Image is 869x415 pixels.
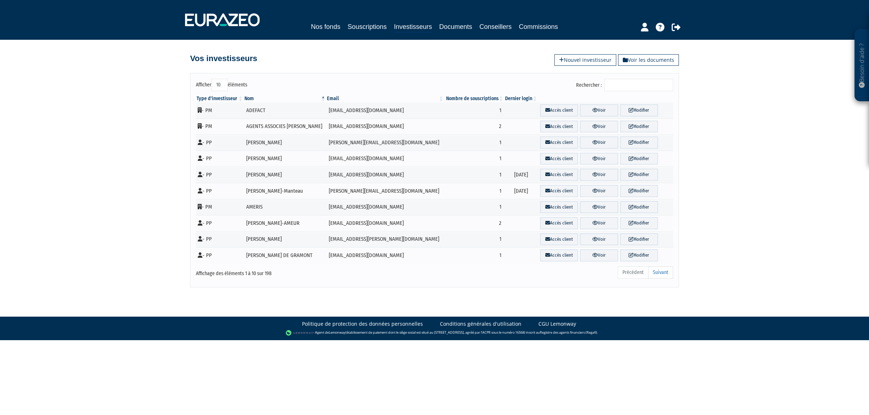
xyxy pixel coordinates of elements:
td: [DATE] [504,183,538,199]
a: Voir [580,217,618,229]
select: Afficheréléments [211,79,228,91]
a: Accès client [540,169,578,181]
a: Voir [580,249,618,261]
img: 1732889491-logotype_eurazeo_blanc_rvb.png [185,13,260,26]
th: Nombre de souscriptions : activer pour trier la colonne par ordre croissant [444,95,504,102]
td: [PERSON_NAME] [244,231,327,248]
td: - PP [196,183,244,199]
td: 2 [444,215,504,231]
td: 1 [444,134,504,151]
a: Politique de protection des données personnelles [302,320,423,328]
td: - PM [196,119,244,135]
a: Documents [439,22,472,32]
a: Voir [580,104,618,116]
a: Nouvel investisseur [554,54,616,66]
td: - PM [196,199,244,215]
p: Besoin d'aide ? [858,33,866,98]
a: Voir [580,121,618,133]
td: [EMAIL_ADDRESS][DOMAIN_NAME] [326,119,444,135]
td: [EMAIL_ADDRESS][DOMAIN_NAME] [326,199,444,215]
td: ADEFACT [244,102,327,119]
a: Accès client [540,153,578,165]
td: - PP [196,134,244,151]
a: CGU Lemonway [538,320,576,328]
td: 1 [444,231,504,248]
td: - PP [196,151,244,167]
td: [EMAIL_ADDRESS][DOMAIN_NAME] [326,102,444,119]
td: 1 [444,199,504,215]
td: 1 [444,151,504,167]
th: Type d'investisseur : activer pour trier la colonne par ordre croissant [196,95,244,102]
td: [EMAIL_ADDRESS][DOMAIN_NAME] [326,247,444,264]
a: Modifier [620,153,658,165]
a: Voir [580,201,618,213]
label: Rechercher : [576,79,673,91]
td: - PP [196,231,244,248]
a: Modifier [620,169,658,181]
a: Voir [580,169,618,181]
td: - PP [196,167,244,183]
td: [DATE] [504,167,538,183]
a: Investisseurs [394,22,432,33]
td: - PP [196,247,244,264]
input: Rechercher : [604,79,673,91]
td: [PERSON_NAME]-Manteau [244,183,327,199]
td: - PP [196,215,244,231]
td: 1 [444,247,504,264]
td: [EMAIL_ADDRESS][DOMAIN_NAME] [326,151,444,167]
a: Suivant [648,266,673,279]
td: [PERSON_NAME][EMAIL_ADDRESS][DOMAIN_NAME] [326,183,444,199]
td: 1 [444,102,504,119]
td: [PERSON_NAME] DE GRAMONT [244,247,327,264]
td: 1 [444,183,504,199]
a: Modifier [620,121,658,133]
td: AGENTS ASSOCIES [PERSON_NAME] [244,119,327,135]
div: Affichage des éléments 1 à 10 sur 198 [196,266,389,277]
a: Commissions [519,22,558,32]
a: Accès client [540,104,578,116]
a: Modifier [620,217,658,229]
td: [PERSON_NAME] [244,167,327,183]
td: [PERSON_NAME] [244,151,327,167]
h4: Vos investisseurs [190,54,257,63]
a: Modifier [620,201,658,213]
td: AMERIS [244,199,327,215]
td: [PERSON_NAME][EMAIL_ADDRESS][DOMAIN_NAME] [326,134,444,151]
th: &nbsp; [538,95,673,102]
td: [EMAIL_ADDRESS][DOMAIN_NAME] [326,215,444,231]
a: Registre des agents financiers (Regafi) [540,330,597,335]
a: Voir [580,234,618,245]
a: Voir [580,153,618,165]
a: Accès client [540,249,578,261]
a: Accès client [540,201,578,213]
a: Lemonway [329,330,345,335]
a: Accès client [540,217,578,229]
div: - Agent de (établissement de paiement dont le siège social est situé au [STREET_ADDRESS], agréé p... [7,329,862,337]
a: Voir les documents [618,54,679,66]
a: Conditions générales d'utilisation [440,320,521,328]
label: Afficher éléments [196,79,247,91]
a: Accès client [540,121,578,133]
a: Nos fonds [311,22,340,32]
td: [EMAIL_ADDRESS][PERSON_NAME][DOMAIN_NAME] [326,231,444,248]
a: Accès client [540,234,578,245]
td: 1 [444,167,504,183]
a: Modifier [620,137,658,149]
a: Accès client [540,137,578,149]
a: Modifier [620,185,658,197]
img: logo-lemonway.png [286,329,314,337]
th: Nom : activer pour trier la colonne par ordre d&eacute;croissant [244,95,327,102]
a: Souscriptions [348,22,387,32]
td: [PERSON_NAME]-AMEUR [244,215,327,231]
a: Voir [580,137,618,149]
td: 2 [444,119,504,135]
th: Dernier login : activer pour trier la colonne par ordre croissant [504,95,538,102]
a: Conseillers [479,22,512,32]
a: Modifier [620,249,658,261]
td: - PM [196,102,244,119]
td: [EMAIL_ADDRESS][DOMAIN_NAME] [326,167,444,183]
td: [PERSON_NAME] [244,134,327,151]
th: Email : activer pour trier la colonne par ordre croissant [326,95,444,102]
a: Accès client [540,185,578,197]
a: Modifier [620,104,658,116]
